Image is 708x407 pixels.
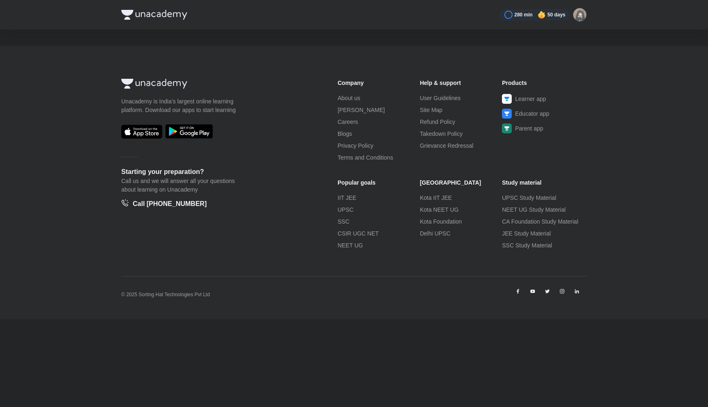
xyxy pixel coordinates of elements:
a: Educator app [502,109,584,119]
span: Parent app [515,124,543,133]
img: Company Logo [121,79,187,89]
h6: Products [502,79,584,87]
a: Kota IIT JEE [420,194,502,202]
a: IIT JEE [338,194,420,202]
a: CA Foundation Study Material [502,217,584,226]
a: Kota Foundation [420,217,502,226]
h6: Company [338,79,420,87]
h5: Starting your preparation? [121,167,311,177]
a: [PERSON_NAME] [338,106,420,114]
span: Careers [338,118,358,126]
a: UPSC [338,206,420,214]
h6: Popular goals [338,178,420,187]
a: User Guidelines [420,94,502,103]
p: © 2025 Sorting Hat Technologies Pvt Ltd [121,291,210,298]
p: Call us and we will answer all your questions about learning on Unacademy [121,177,244,194]
img: Parent app [502,123,512,133]
p: Unacademy is India’s largest online learning platform. Download our apps to start learning [121,97,244,114]
a: JEE Study Material [502,229,584,238]
a: UPSC Study Material [502,194,584,202]
h6: Study material [502,178,584,187]
a: NEET UG Study Material [502,206,584,214]
h5: Call [PHONE_NUMBER] [133,199,206,210]
a: Kota NEET UG [420,206,502,214]
img: Educator app [502,109,512,119]
img: Company Logo [121,10,187,20]
span: Learner app [515,95,546,103]
a: CSIR UGC NET [338,229,420,238]
img: Learner app [502,94,512,104]
a: Terms and Conditions [338,153,420,162]
a: Refund Policy [420,118,502,126]
a: NEET UG [338,241,420,250]
a: SSC Study Material [502,241,584,250]
span: Educator app [515,110,549,118]
a: Company Logo [121,79,311,91]
h6: Help & support [420,79,502,87]
a: Careers [338,118,420,126]
a: Parent app [502,123,584,133]
img: streak [538,11,546,19]
h6: [GEOGRAPHIC_DATA] [420,178,502,187]
a: Privacy Policy [338,142,420,150]
a: Delhi UPSC [420,229,502,238]
a: Takedown Policy [420,130,502,138]
a: SSC [338,217,420,226]
a: Grievance Redressal [420,142,502,150]
img: Jarul Jangid [573,8,587,22]
a: Call [PHONE_NUMBER] [121,199,206,210]
a: About us [338,94,420,103]
a: Learner app [502,94,584,104]
a: Site Map [420,106,502,114]
a: Blogs [338,130,420,138]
